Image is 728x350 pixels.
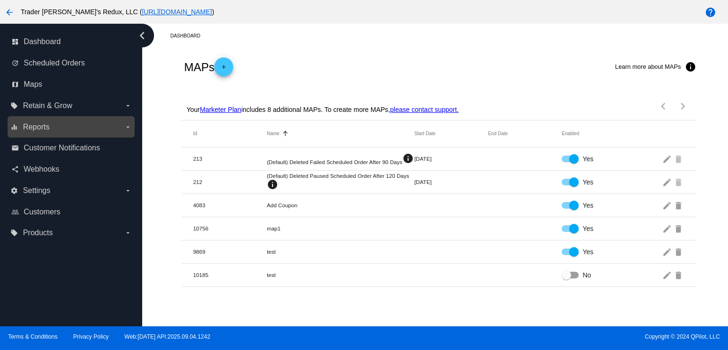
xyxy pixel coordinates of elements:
span: Scheduled Orders [24,59,85,67]
mat-icon: info [402,153,414,164]
i: settings [10,187,18,194]
span: Settings [23,186,50,195]
i: email [11,144,19,152]
i: equalizer [10,123,18,131]
span: Trader [PERSON_NAME]'s Redux, LLC ( ) [21,8,214,16]
i: chevron_left [135,28,150,43]
span: Dashboard [24,37,61,46]
span: Yes [582,177,593,187]
a: [URL][DOMAIN_NAME] [142,8,212,16]
mat-icon: delete [673,175,685,189]
a: Marketer Plan [200,106,241,113]
span: Yes [582,247,593,257]
i: arrow_drop_down [124,229,132,237]
mat-icon: edit [662,175,673,189]
i: dashboard [11,38,19,46]
mat-cell: (Default) Deleted Paused Scheduled Order After 120 Days [267,173,414,191]
a: please contact support. [390,106,459,113]
i: arrow_drop_down [124,102,132,110]
button: Change sorting for EndDateUtc [488,131,508,137]
mat-cell: 213 [193,156,267,162]
mat-icon: delete [673,267,685,282]
span: Customers [24,208,60,216]
mat-cell: Add Coupon [267,202,414,208]
h2: MAPs [184,57,233,76]
mat-cell: 212 [193,179,267,185]
i: people_outline [11,208,19,216]
mat-icon: edit [662,151,673,166]
mat-icon: info [685,61,696,73]
mat-icon: info [267,179,278,190]
span: Yes [582,224,593,233]
mat-cell: 9869 [193,249,267,255]
mat-icon: edit [662,198,673,212]
span: Yes [582,154,593,164]
mat-cell: map1 [267,225,414,231]
span: Products [23,229,53,237]
mat-icon: help [705,7,716,18]
span: Retain & Grow [23,101,72,110]
mat-icon: delete [673,151,685,166]
mat-icon: delete [673,244,685,259]
a: people_outline Customers [11,204,132,220]
mat-cell: [DATE] [414,179,488,185]
a: update Scheduled Orders [11,55,132,71]
span: Maps [24,80,42,89]
mat-cell: 4083 [193,202,267,208]
span: Copyright © 2024 QPilot, LLC [372,333,720,340]
a: Privacy Policy [73,333,109,340]
span: Reports [23,123,49,131]
i: map [11,81,19,88]
p: Your includes 8 additional MAPs. To create more MAPs, [186,106,458,113]
span: No [582,270,591,280]
mat-icon: edit [662,221,673,236]
mat-icon: arrow_back [4,7,15,18]
button: Change sorting for Name [267,131,280,137]
span: Webhooks [24,165,59,174]
i: update [11,59,19,67]
span: Yes [582,201,593,210]
mat-cell: [DATE] [414,156,488,162]
mat-cell: (Default) Deleted Failed Scheduled Order After 90 Days [267,153,414,165]
mat-icon: edit [662,267,673,282]
mat-cell: 10756 [193,225,267,231]
i: local_offer [10,229,18,237]
button: Change sorting for Enabled [562,131,579,137]
span: Learn more about MAPs [615,63,681,70]
mat-cell: 10185 [193,272,267,278]
mat-icon: delete [673,221,685,236]
mat-cell: test [267,249,414,255]
button: Next page [673,97,692,116]
i: arrow_drop_down [124,187,132,194]
a: dashboard Dashboard [11,34,132,49]
a: Web:[DATE] API:2025.09.04.1242 [125,333,210,340]
button: Change sorting for StartDateUtc [414,131,436,137]
mat-icon: delete [673,198,685,212]
a: Terms & Conditions [8,333,57,340]
a: share Webhooks [11,162,132,177]
i: share [11,166,19,173]
mat-icon: add [218,64,229,75]
button: Change sorting for Id [193,131,197,137]
mat-cell: test [267,272,414,278]
i: local_offer [10,102,18,110]
span: Customer Notifications [24,144,100,152]
i: arrow_drop_down [124,123,132,131]
a: email Customer Notifications [11,140,132,156]
mat-icon: edit [662,244,673,259]
a: map Maps [11,77,132,92]
button: Previous page [655,97,673,116]
a: Dashboard [170,28,209,43]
